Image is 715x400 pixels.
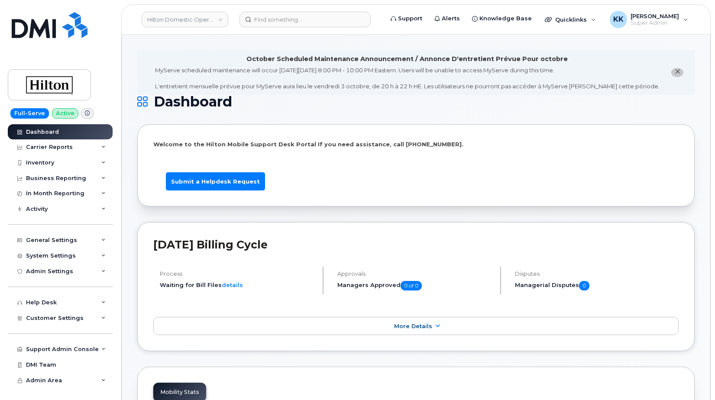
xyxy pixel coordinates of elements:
h2: [DATE] Billing Cycle [153,238,679,251]
h4: Approvals [337,271,493,277]
span: 0 [579,281,589,290]
span: Dashboard [154,95,232,108]
h5: Managers Approved [337,281,493,290]
a: Submit a Helpdesk Request [166,172,265,191]
span: 0 of 0 [401,281,422,290]
span: More Details [394,323,432,329]
p: Welcome to the Hilton Mobile Support Desk Portal If you need assistance, call [PHONE_NUMBER]. [153,140,679,148]
h5: Managerial Disputes [515,281,679,290]
div: MyServe scheduled maintenance will occur [DATE][DATE] 8:00 PM - 10:00 PM Eastern. Users will be u... [155,66,660,90]
iframe: Messenger Launcher [677,362,709,394]
h4: Disputes [515,271,679,277]
li: Waiting for Bill Files [160,281,315,289]
h4: Process [160,271,315,277]
button: close notification [671,68,683,77]
a: details [222,281,243,288]
div: October Scheduled Maintenance Announcement / Annonce D'entretient Prévue Pour octobre [246,55,568,64]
